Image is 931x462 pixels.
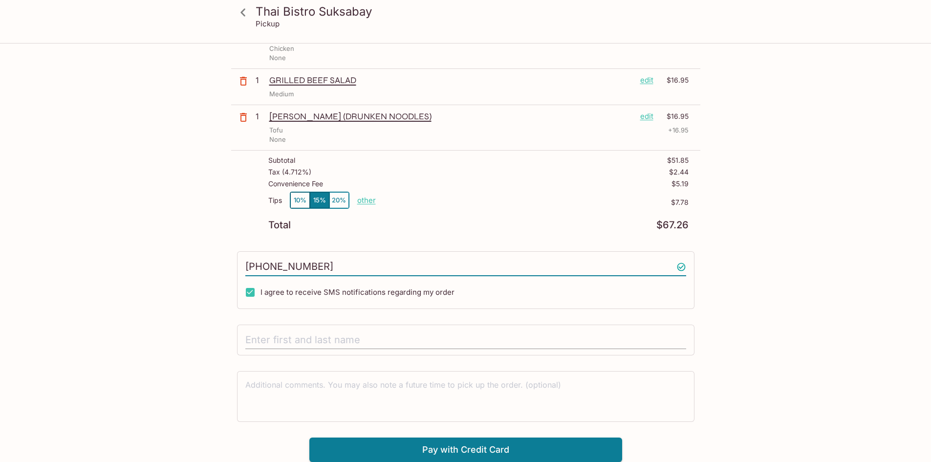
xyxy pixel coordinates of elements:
button: other [357,196,376,205]
p: $5.19 [671,180,689,188]
button: 20% [329,192,349,208]
p: $67.26 [656,220,689,230]
p: GRILLED BEEF SALAD [269,75,632,86]
p: Chicken [269,44,294,53]
p: $7.78 [376,198,689,206]
p: [PERSON_NAME] (DRUNKEN NOODLES) [269,111,632,122]
p: $16.95 [659,111,689,122]
p: Tofu [269,126,283,135]
p: Tax ( 4.712% ) [268,168,311,176]
p: Subtotal [268,156,295,164]
p: None [269,135,286,144]
button: Pay with Credit Card [309,438,622,462]
p: $16.95 [659,75,689,86]
p: 1 [256,75,265,86]
p: edit [640,75,653,86]
p: Pickup [256,19,280,28]
p: None [269,53,286,63]
input: Enter first and last name [245,331,686,350]
p: $2.44 [669,168,689,176]
p: + 16.95 [668,126,689,135]
h3: Thai Bistro Suksabay [256,4,693,19]
p: Convenience Fee [268,180,323,188]
p: Medium [269,89,294,99]
p: 1 [256,111,265,122]
span: I agree to receive SMS notifications regarding my order [260,287,455,297]
p: $51.85 [667,156,689,164]
button: 10% [290,192,310,208]
p: Tips [268,197,282,204]
p: Total [268,220,291,230]
button: 15% [310,192,329,208]
p: edit [640,111,653,122]
input: Enter phone number [245,258,686,276]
